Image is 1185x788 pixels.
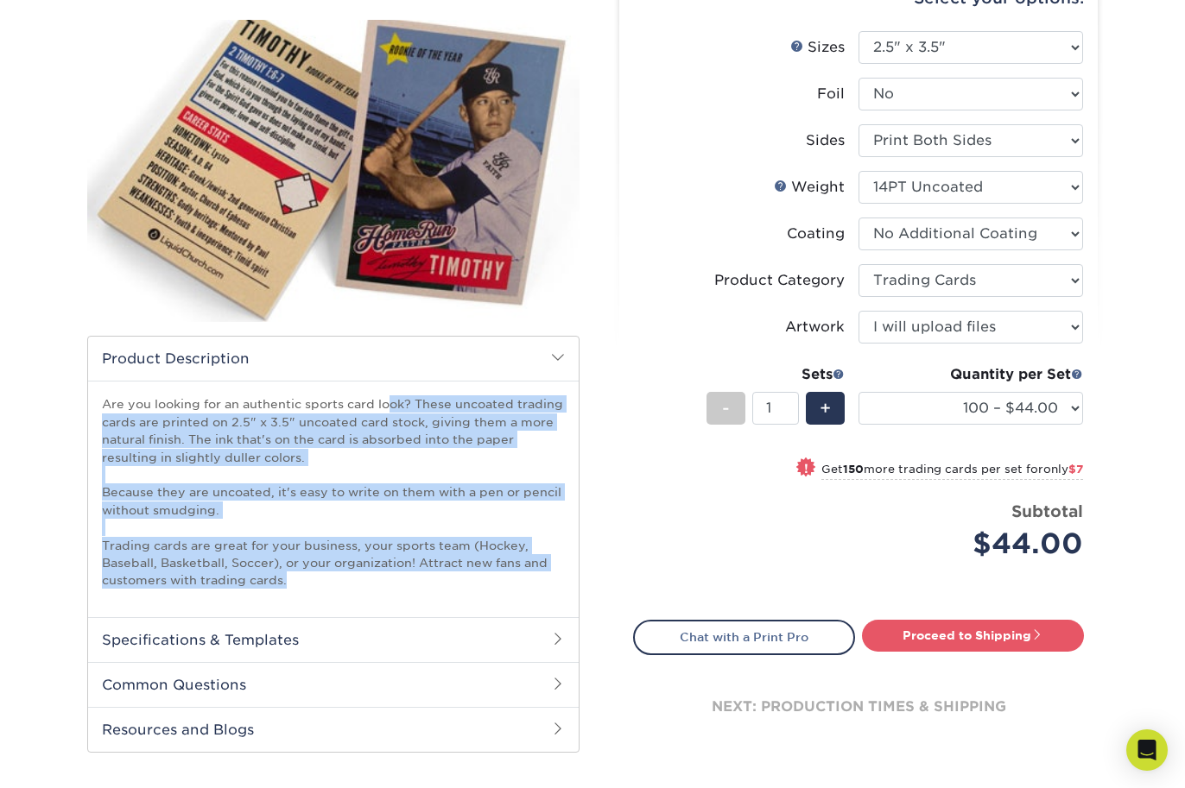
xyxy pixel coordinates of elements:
h2: Common Questions [88,662,579,707]
div: Artwork [785,317,845,337]
p: Are you looking for an authentic sports card look? These uncoated trading cards are printed on 2.... [102,395,565,589]
a: Chat with a Print Pro [633,620,855,654]
div: Weight [774,177,845,198]
h2: Product Description [88,337,579,381]
div: Sides [806,130,845,151]
span: $7 [1068,463,1083,476]
h2: Specifications & Templates [88,617,579,662]
span: + [820,395,831,421]
div: Product Category [714,270,845,291]
div: Foil [817,84,845,104]
a: Proceed to Shipping [862,620,1084,651]
div: Quantity per Set [859,364,1083,385]
h2: Resources and Blogs [88,707,579,752]
img: 14PT Uncoated 01 [87,1,580,341]
div: Sets [707,364,845,385]
div: Open Intercom Messenger [1126,729,1168,771]
small: Get more trading cards per set for [821,463,1083,480]
div: $44.00 [871,523,1083,564]
span: - [722,395,730,421]
div: next: production times & shipping [633,655,1084,759]
div: Sizes [790,37,845,58]
div: Coating [787,224,845,244]
span: only [1043,463,1083,476]
strong: 150 [843,463,864,476]
span: ! [804,459,808,477]
strong: Subtotal [1011,501,1083,520]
